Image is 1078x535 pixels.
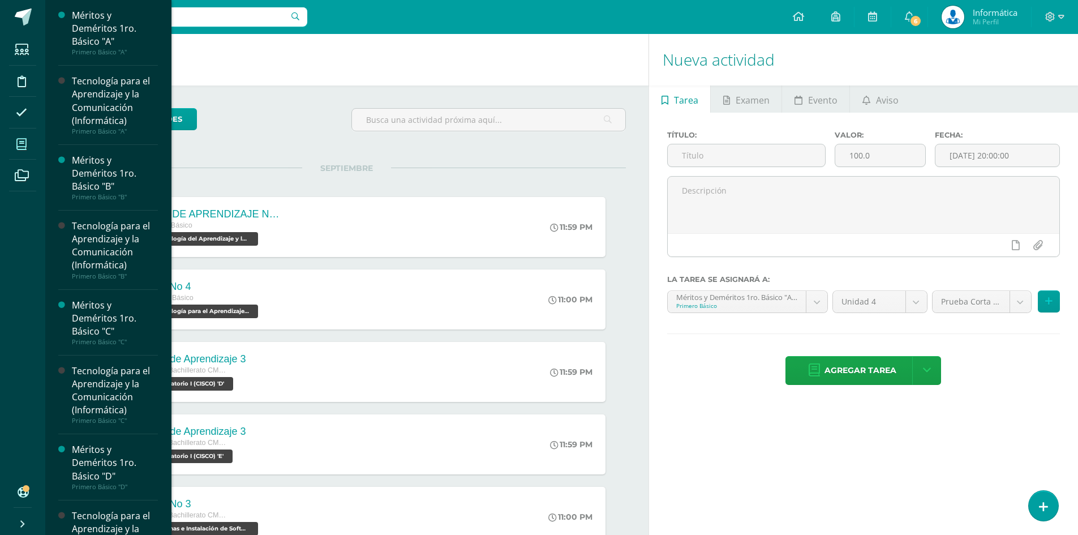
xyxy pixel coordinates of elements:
div: Guia No 4 [145,281,261,293]
span: Cuarto Bachillerato CMP Bachillerato en CCLL con Orientación en Computación [145,366,230,374]
span: Mi Perfil [973,17,1017,27]
a: Aviso [850,85,910,113]
a: Méritos y Deméritos 1ro. Básico "B"Primero Básico "B" [72,154,158,201]
input: Puntos máximos [835,144,926,166]
div: Tecnología para el Aprendizaje y la Comunicación (Informática) [72,220,158,272]
a: Tarea [649,85,710,113]
div: 11:59 PM [550,222,592,232]
span: Agregar tarea [824,357,896,384]
div: Méritos y Deméritos 1ro. Básico "C" [72,299,158,338]
span: 6 [909,15,922,27]
span: Prueba Corta (0.0%) [941,291,1001,313]
a: Evento [782,85,849,113]
label: Título: [667,131,826,139]
div: Primero Básico "C" [72,338,158,346]
span: Examen [736,87,770,114]
span: SEPTIEMBRE [302,163,391,173]
span: Tecnología del Aprendizaje y la Comunicación (TIC) 'D' [145,232,258,246]
div: Guia No 3 [145,498,261,510]
input: Título [668,144,825,166]
div: Tecnología para el Aprendizaje y la Comunicación (Informática) [72,75,158,127]
div: 11:59 PM [550,367,592,377]
a: Méritos y Deméritos 1ro. Básico "A"Primero Básico "A" [72,9,158,56]
span: Laboratorio I (CISCO) 'D' [145,377,233,391]
div: Primero Básico "A" [72,127,158,135]
div: 11:59 PM [550,439,592,450]
input: Busca un usuario... [53,7,307,27]
div: Guía de Aprendizaje 3 [145,426,246,438]
label: Fecha: [935,131,1060,139]
a: Examen [711,85,781,113]
div: Primero Básico "A" [72,48,158,56]
input: Busca una actividad próxima aquí... [352,109,625,131]
div: Méritos y Deméritos 1ro. Básico "B" [72,154,158,193]
div: Méritos y Deméritos 1ro. Básico "A" 'A' [676,291,798,302]
div: 11:00 PM [548,512,592,522]
div: Primero Básico "C" [72,417,158,425]
a: Prueba Corta (0.0%) [933,291,1031,313]
span: Cuarto Bachillerato CMP Bachillerato en CCLL con Orientación en Computación [145,511,230,519]
div: Méritos y Deméritos 1ro. Básico "D" [72,443,158,482]
div: Primero Básico [676,302,798,310]
span: Cuarto Bachillerato CMP Bachillerato en CCLL con Orientación en Computación [145,439,230,447]
a: Tecnología para el Aprendizaje y la Comunicación (Informática)Primero Básico "B" [72,220,158,280]
div: 11:00 PM [548,294,592,305]
div: Méritos y Deméritos 1ro. Básico "A" [72,9,158,48]
a: Méritos y Deméritos 1ro. Básico "C"Primero Básico "C" [72,299,158,346]
h1: Actividades [59,34,635,85]
div: GUIA DE APRENDIZAJE NO 3 / VIDEO [145,208,281,220]
div: Guía de Aprendizaje 3 [145,353,246,365]
label: Valor: [835,131,926,139]
span: Aviso [876,87,899,114]
div: Primero Básico "B" [72,193,158,201]
img: da59f6ea21f93948affb263ca1346426.png [942,6,964,28]
div: Primero Básico "D" [72,483,158,491]
div: Primero Básico "B" [72,272,158,280]
a: Méritos y Deméritos 1ro. Básico "D"Primero Básico "D" [72,443,158,490]
a: Unidad 4 [833,291,927,313]
a: Méritos y Deméritos 1ro. Básico "A" 'A'Primero Básico [668,291,828,313]
div: Tecnología para el Aprendizaje y la Comunicación (Informática) [72,365,158,417]
a: Tecnología para el Aprendizaje y la Comunicación (Informática)Primero Básico "A" [72,75,158,135]
h1: Nueva actividad [663,34,1064,85]
input: Fecha de entrega [935,144,1059,166]
span: Tarea [674,87,698,114]
span: Laboratorio I (CISCO) 'E' [145,450,233,463]
label: La tarea se asignará a: [667,275,1060,284]
span: Tecnología para el Aprendizaje y la Comunicación (Informática) 'E' [145,305,258,318]
span: Unidad 4 [841,291,897,313]
span: Informática [973,7,1017,18]
span: Evento [808,87,838,114]
a: Tecnología para el Aprendizaje y la Comunicación (Informática)Primero Básico "C" [72,365,158,425]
